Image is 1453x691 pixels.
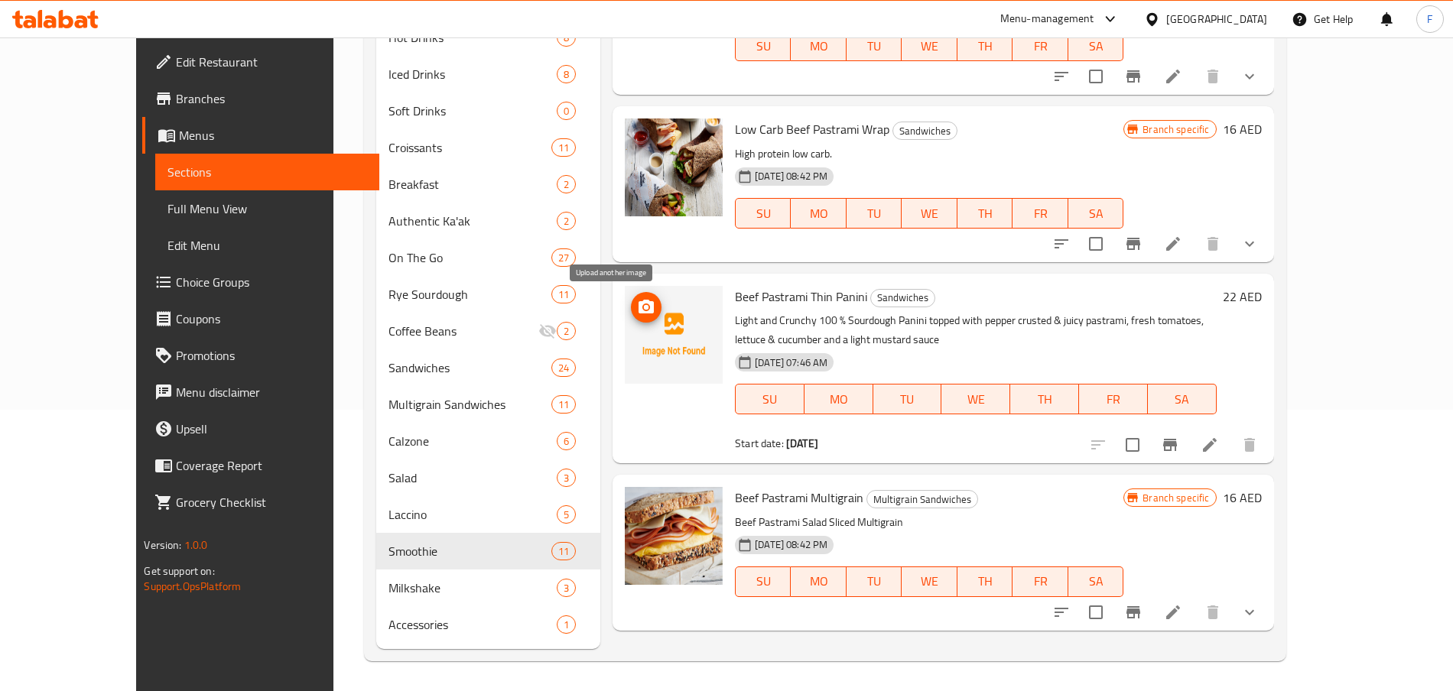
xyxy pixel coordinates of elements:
[142,264,379,300] a: Choice Groups
[552,544,575,559] span: 11
[1068,198,1123,229] button: SA
[735,198,791,229] button: SU
[1085,388,1142,410] span: FR
[552,141,575,155] span: 11
[1074,35,1117,57] span: SA
[735,31,791,61] button: SU
[557,214,575,229] span: 2
[551,285,576,303] div: items
[376,92,600,129] div: Soft Drinks0
[735,513,1123,532] p: Beef Pastrami Salad Sliced Multigrain
[902,31,957,61] button: WE
[551,138,576,157] div: items
[155,154,379,190] a: Sections
[142,337,379,374] a: Promotions
[376,606,600,643] div: Accessories1
[376,239,600,276] div: On The Go27
[1231,58,1268,95] button: show more
[557,471,575,485] span: 3
[376,349,600,386] div: Sandwiches24
[866,490,978,508] div: Multigrain Sandwiches
[376,203,600,239] div: Authentic Ka'ak2
[735,285,867,308] span: Beef Pastrami Thin Panini
[552,287,575,302] span: 11
[791,31,846,61] button: MO
[388,212,557,230] span: Authentic Ka'ak
[1427,11,1432,28] span: F
[557,505,576,524] div: items
[791,566,846,597] button: MO
[791,198,846,229] button: MO
[557,618,575,632] span: 1
[1166,11,1267,28] div: [GEOGRAPHIC_DATA]
[557,175,576,193] div: items
[557,102,576,120] div: items
[388,248,551,267] div: On The Go
[388,542,551,560] div: Smoothie
[1240,67,1259,86] svg: Show Choices
[892,122,957,140] div: Sandwiches
[1080,228,1112,260] span: Select to update
[388,322,538,340] span: Coffee Beans
[797,35,840,57] span: MO
[1013,566,1068,597] button: FR
[742,35,785,57] span: SU
[1080,60,1112,92] span: Select to update
[551,358,576,377] div: items
[557,508,575,522] span: 5
[957,566,1013,597] button: TH
[1152,427,1188,463] button: Branch-specific-item
[1016,388,1073,410] span: TH
[1080,596,1112,628] span: Select to update
[870,289,935,307] div: Sandwiches
[1013,198,1068,229] button: FR
[1136,122,1215,137] span: Branch specific
[376,496,600,533] div: Laccino5
[1240,603,1259,621] svg: Show Choices
[908,570,951,592] span: WE
[847,198,902,229] button: TU
[873,384,942,414] button: TU
[1195,594,1231,631] button: delete
[376,276,600,313] div: Rye Sourdough11
[557,67,575,82] span: 8
[964,35,1006,57] span: TH
[871,289,935,307] span: Sandwiches
[142,80,379,117] a: Branches
[176,456,366,475] span: Coverage Report
[948,388,1004,410] span: WE
[1223,118,1262,140] h6: 16 AED
[1115,58,1152,95] button: Branch-specific-item
[1010,384,1079,414] button: TH
[144,561,214,581] span: Get support on:
[551,395,576,414] div: items
[893,122,957,140] span: Sandwiches
[625,286,723,384] img: Beef Pastrami Thin Panini
[1223,286,1262,307] h6: 22 AED
[1013,31,1068,61] button: FR
[742,203,785,225] span: SU
[167,163,366,181] span: Sections
[1019,35,1061,57] span: FR
[388,285,551,303] span: Rye Sourdough
[1019,570,1061,592] span: FR
[557,177,575,192] span: 2
[388,138,551,157] span: Croissants
[388,469,557,487] span: Salad
[749,169,834,183] span: [DATE] 08:42 PM
[964,570,1006,592] span: TH
[167,200,366,218] span: Full Menu View
[388,175,557,193] span: Breakfast
[557,579,576,597] div: items
[957,198,1013,229] button: TH
[749,537,834,552] span: [DATE] 08:42 PM
[742,570,785,592] span: SU
[552,251,575,265] span: 27
[557,65,576,83] div: items
[1043,594,1080,631] button: sort-choices
[735,433,784,453] span: Start date:
[908,35,951,57] span: WE
[155,190,379,227] a: Full Menu View
[176,53,366,71] span: Edit Restaurant
[742,388,798,410] span: SU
